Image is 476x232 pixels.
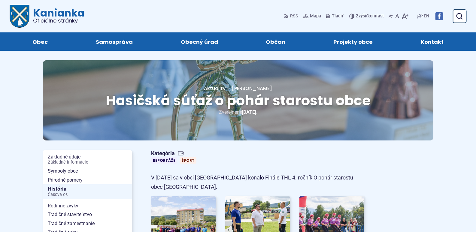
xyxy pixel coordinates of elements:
span: Symboly obce [48,167,127,176]
span: Samospráva [96,32,133,51]
button: Zmenšiť veľkosť písma [387,10,394,23]
a: Tradičné zamestnanie [43,219,132,228]
span: [PERSON_NAME] [232,85,272,92]
a: Obecný úrad [163,32,236,51]
span: EN [424,13,429,20]
a: Samospráva [78,32,151,51]
span: kontrast [356,14,384,19]
a: RSS [284,10,299,23]
a: Reportáže [151,157,177,164]
a: Základné údajeZákladné informácie [43,152,132,167]
span: Tradičné zamestnanie [48,219,127,228]
span: Mapa [310,13,321,20]
a: Tradičné staviteľstvo [43,210,132,219]
a: Občan [248,32,304,51]
span: Občan [266,32,285,51]
p: Zverejnené . [62,108,414,116]
button: Zväčšiť veľkosť písma [400,10,410,23]
span: Časová os [48,192,127,197]
button: Nastaviť pôvodnú veľkosť písma [394,10,400,23]
span: Oficiálne stránky [33,18,84,23]
span: Základné údaje [48,152,127,167]
a: Prírodné pomery [43,176,132,185]
span: Základné informácie [48,160,127,165]
span: Tlačiť [332,14,343,19]
span: [DATE] [242,109,256,115]
span: Kanianka [29,8,84,23]
a: Symboly obce [43,167,132,176]
a: Šport [180,157,196,164]
a: Mapa [302,10,322,23]
a: EN [423,13,430,20]
span: Zvýšiť [356,14,368,19]
span: Obec [32,32,48,51]
a: HistóriaČasová os [43,184,132,199]
span: Rodinné zvyky [48,201,127,210]
span: História [48,184,127,199]
a: Obec [14,32,66,51]
a: Logo Kanianka, prejsť na domovskú stránku. [10,5,84,28]
span: Kategória [151,150,199,157]
a: [PERSON_NAME] [226,85,272,92]
span: Projekty obce [333,32,373,51]
span: Kontakt [421,32,444,51]
span: Prírodné pomery [48,176,127,185]
button: Tlačiť [325,10,344,23]
a: Kontakt [403,32,462,51]
span: RSS [290,13,298,20]
a: Rodinné zvyky [43,201,132,210]
a: Projekty obce [315,32,391,51]
p: V [DATE] sa v obci [GEOGRAPHIC_DATA] konalo Finále THL 4. ročník O pohár starostu obce [GEOGRAPHI... [151,173,364,191]
button: Zvýšiťkontrast [349,10,385,23]
span: Hasičská súťaž o pohár starostu obce [106,91,371,110]
img: Prejsť na Facebook stránku [435,12,443,20]
span: Tradičné staviteľstvo [48,210,127,219]
a: Aktuality [204,85,226,92]
img: Prejsť na domovskú stránku [10,5,29,28]
span: Obecný úrad [181,32,218,51]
